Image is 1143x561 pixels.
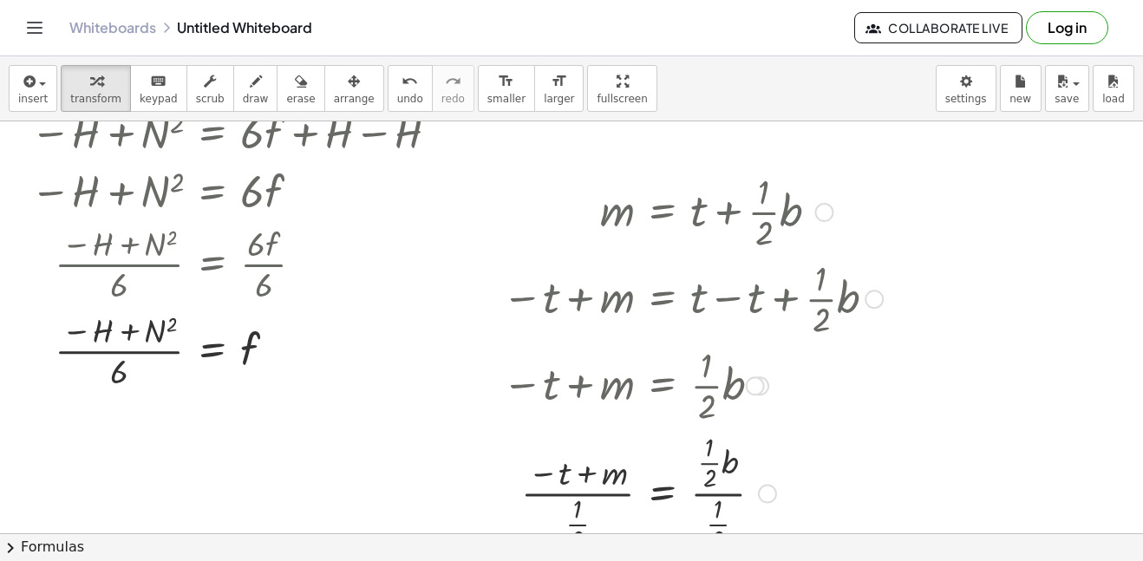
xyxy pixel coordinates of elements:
[9,65,57,112] button: insert
[551,71,567,92] i: format_size
[1009,93,1031,105] span: new
[18,93,48,105] span: insert
[478,65,535,112] button: format_sizesmaller
[402,71,418,92] i: undo
[534,65,584,112] button: format_sizelarger
[69,19,156,36] a: Whiteboards
[432,65,474,112] button: redoredo
[243,93,269,105] span: draw
[277,65,324,112] button: erase
[1102,93,1125,105] span: load
[544,93,574,105] span: larger
[945,93,987,105] span: settings
[130,65,187,112] button: keyboardkeypad
[21,14,49,42] button: Toggle navigation
[445,71,461,92] i: redo
[487,93,526,105] span: smaller
[441,93,465,105] span: redo
[1093,65,1134,112] button: load
[70,93,121,105] span: transform
[1026,11,1108,44] button: Log in
[1045,65,1089,112] button: save
[397,93,423,105] span: undo
[150,71,167,92] i: keyboard
[334,93,375,105] span: arrange
[324,65,384,112] button: arrange
[233,65,278,112] button: draw
[186,65,234,112] button: scrub
[140,93,178,105] span: keypad
[869,20,1008,36] span: Collaborate Live
[1055,93,1079,105] span: save
[196,93,225,105] span: scrub
[1000,65,1042,112] button: new
[597,93,647,105] span: fullscreen
[61,65,131,112] button: transform
[498,71,514,92] i: format_size
[936,65,996,112] button: settings
[587,65,656,112] button: fullscreen
[854,12,1022,43] button: Collaborate Live
[286,93,315,105] span: erase
[388,65,433,112] button: undoundo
